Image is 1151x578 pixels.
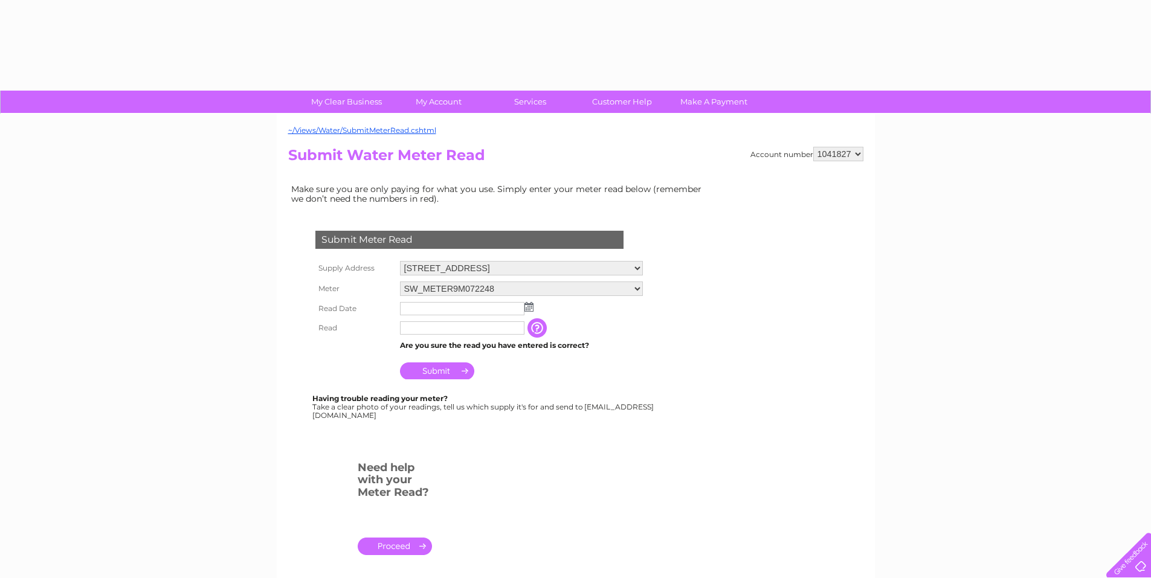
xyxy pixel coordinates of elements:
div: Submit Meter Read [315,231,624,249]
b: Having trouble reading your meter? [312,394,448,403]
td: Are you sure the read you have entered is correct? [397,338,646,353]
div: Take a clear photo of your readings, tell us which supply it's for and send to [EMAIL_ADDRESS][DO... [312,394,656,419]
h3: Need help with your Meter Read? [358,459,432,505]
div: Account number [750,147,863,161]
a: Services [480,91,580,113]
a: Customer Help [572,91,672,113]
th: Meter [312,278,397,299]
a: My Clear Business [297,91,396,113]
input: Information [527,318,549,338]
img: ... [524,302,534,312]
a: My Account [389,91,488,113]
a: . [358,538,432,555]
th: Supply Address [312,258,397,278]
th: Read Date [312,299,397,318]
input: Submit [400,362,474,379]
h2: Submit Water Meter Read [288,147,863,170]
td: Make sure you are only paying for what you use. Simply enter your meter read below (remember we d... [288,181,711,207]
a: Make A Payment [664,91,764,113]
th: Read [312,318,397,338]
a: ~/Views/Water/SubmitMeterRead.cshtml [288,126,436,135]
